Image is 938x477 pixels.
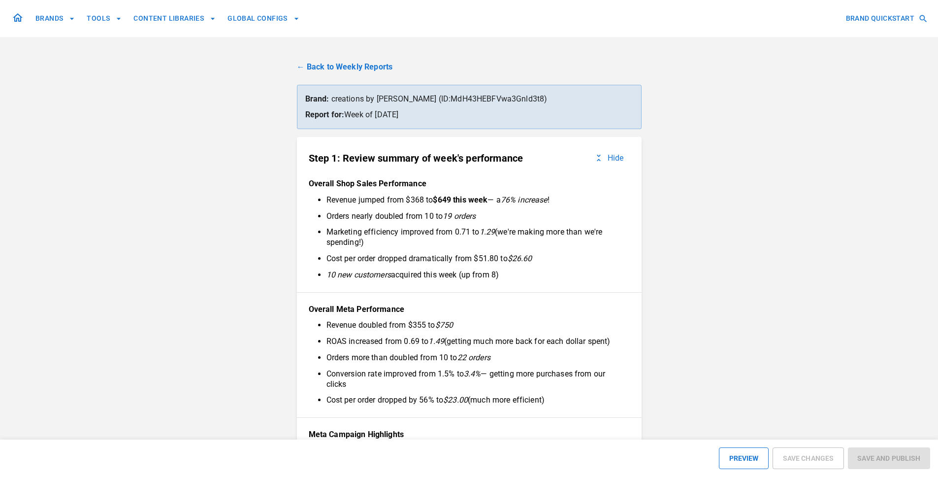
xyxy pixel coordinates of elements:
[129,9,220,28] button: CONTENT LIBRARIES
[435,320,453,330] em: $750
[326,337,622,347] li: ROAS increased from 0.69 to (getting much more back for each dollar spent)
[326,369,622,390] li: Conversion rate improved from 1.5% to — getting more purchases from our clicks
[309,430,630,440] p: Meta Campaign Highlights
[326,227,622,248] li: Marketing efficiency improved from 0.71 to (we're making more than we're spending!)
[464,369,481,378] em: 3.4%
[501,195,548,204] em: 76% increase
[326,211,622,222] li: Orders nearly doubled from 10 to
[297,61,642,73] a: ← Back to Weekly Reports
[588,149,630,167] button: Hide
[443,395,468,405] em: $23.00
[309,305,630,315] p: Overall Meta Performance
[457,353,490,362] em: 22 orders
[842,9,930,28] button: BRAND QUICKSTART
[326,195,622,205] li: Revenue jumped from $368 to — a !
[83,9,126,28] button: TOOLS
[326,270,622,280] li: acquired this week (up from 8)
[305,93,633,105] p: creations by [PERSON_NAME] (ID: MdH43HEBFVwa3Gnld3t8 )
[326,320,622,331] li: Revenue doubled from $355 to
[719,447,769,469] button: PREVIEW
[326,270,391,279] em: 10 new customers
[508,254,532,263] em: $26.60
[309,152,523,164] p: Step 1: Review summary of week's performance
[224,9,303,28] button: GLOBAL CONFIGS
[443,211,476,221] em: 19 orders
[305,110,345,119] strong: Report for:
[305,94,329,103] strong: Brand:
[480,227,495,237] em: 1.29
[326,395,622,406] li: Cost per order dropped by 56% to (much more efficient)
[326,254,622,264] li: Cost per order dropped dramatically from $51.80 to
[326,353,622,363] li: Orders more than doubled from 10 to
[433,195,487,204] b: $649 this week
[428,337,444,346] em: 1.49
[305,109,633,121] p: Week of [DATE]
[608,153,624,163] p: Hide
[309,179,630,189] p: Overall Shop Sales Performance
[32,9,79,28] button: BRANDS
